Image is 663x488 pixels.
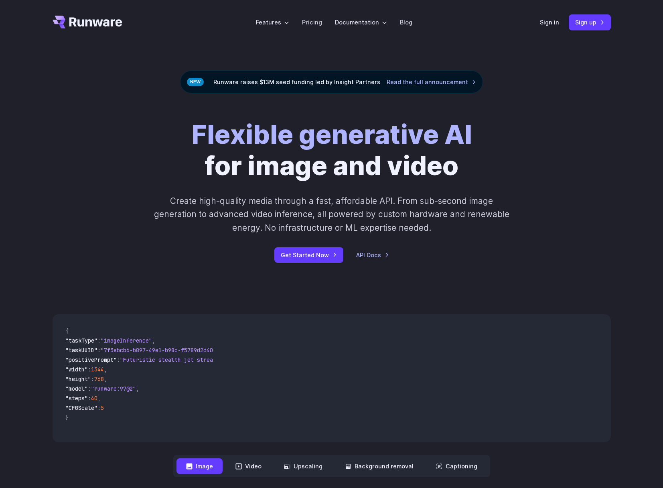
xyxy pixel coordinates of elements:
[65,375,91,383] span: "height"
[88,395,91,402] span: :
[101,404,104,411] span: 5
[153,194,510,234] p: Create high-quality media through a fast, affordable API. From sub-second image generation to adv...
[569,14,611,30] a: Sign up
[65,356,117,363] span: "positivePrompt"
[104,366,107,373] span: ,
[335,18,387,27] label: Documentation
[97,395,101,402] span: ,
[191,119,472,150] strong: Flexible generative AI
[274,458,332,474] button: Upscaling
[176,458,223,474] button: Image
[65,337,97,344] span: "taskType"
[97,347,101,354] span: :
[94,375,104,383] span: 768
[117,356,120,363] span: :
[91,366,104,373] span: 1344
[387,77,476,87] a: Read the full announcement
[65,414,69,421] span: }
[97,404,101,411] span: :
[226,458,271,474] button: Video
[426,458,487,474] button: Captioning
[152,337,155,344] span: ,
[256,18,289,27] label: Features
[104,375,107,383] span: ,
[335,458,423,474] button: Background removal
[540,18,559,27] a: Sign in
[180,71,483,93] div: Runware raises $13M seed funding led by Insight Partners
[65,327,69,335] span: {
[91,395,97,402] span: 40
[302,18,322,27] a: Pricing
[91,385,136,392] span: "runware:97@2"
[274,247,343,263] a: Get Started Now
[136,385,139,392] span: ,
[356,250,389,260] a: API Docs
[65,366,88,373] span: "width"
[91,375,94,383] span: :
[65,385,88,392] span: "model"
[88,366,91,373] span: :
[400,18,412,27] a: Blog
[65,395,88,402] span: "steps"
[53,16,122,28] a: Go to /
[65,404,97,411] span: "CFGScale"
[101,337,152,344] span: "imageInference"
[97,337,101,344] span: :
[191,119,472,181] h1: for image and video
[65,347,97,354] span: "taskUUID"
[88,385,91,392] span: :
[101,347,223,354] span: "7f3ebcb6-b897-49e1-b98c-f5789d2d40d7"
[120,356,412,363] span: "Futuristic stealth jet streaking through a neon-lit cityscape with glowing purple exhaust"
